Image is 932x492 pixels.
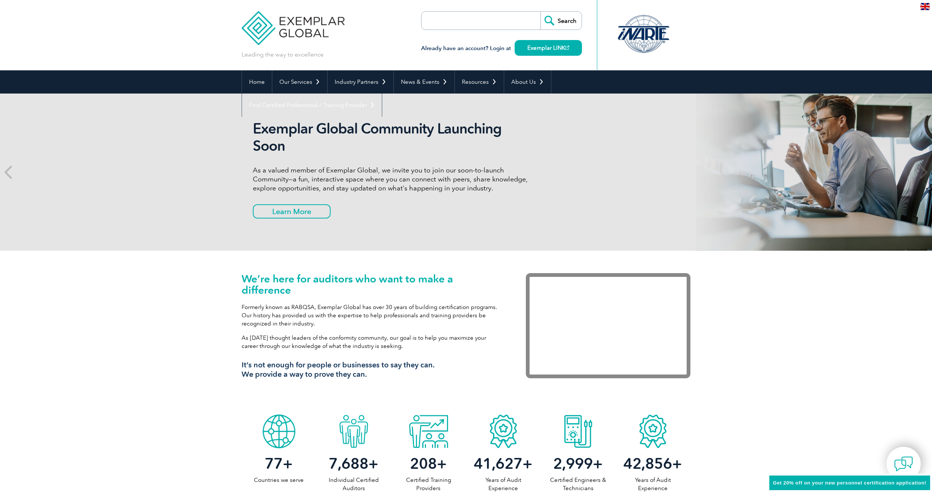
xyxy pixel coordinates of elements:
[394,70,454,94] a: News & Events
[540,12,582,30] input: Search
[316,458,391,470] h2: +
[242,70,272,94] a: Home
[894,455,913,473] img: contact-chat.png
[565,46,569,50] img: open_square.png
[242,51,324,59] p: Leading the way to excellence
[253,120,533,155] h2: Exemplar Global Community Launching Soon
[328,70,393,94] a: Industry Partners
[391,458,466,470] h2: +
[455,70,504,94] a: Resources
[466,458,541,470] h2: +
[253,204,331,219] a: Learn More
[920,3,930,10] img: en
[623,455,672,473] span: 42,856
[329,455,368,473] span: 7,688
[242,334,503,350] p: As [DATE] thought leaders of the conformity community, our goal is to help you maximize your care...
[773,480,926,486] span: Get 20% off on your new personnel certification application!
[242,476,316,484] p: Countries we serve
[515,40,582,56] a: Exemplar LINK
[265,455,283,473] span: 77
[242,360,503,379] h3: It’s not enough for people or businesses to say they can. We provide a way to prove they can.
[242,458,316,470] h2: +
[541,458,616,470] h2: +
[616,458,690,470] h2: +
[242,94,382,117] a: Find Certified Professional / Training Provider
[242,273,503,296] h1: We’re here for auditors who want to make a difference
[474,455,522,473] span: 41,627
[504,70,551,94] a: About Us
[253,166,533,193] p: As a valued member of Exemplar Global, we invite you to join our soon-to-launch Community—a fun, ...
[553,455,593,473] span: 2,999
[272,70,327,94] a: Our Services
[421,44,582,53] h3: Already have an account? Login at
[242,303,503,328] p: Formerly known as RABQSA, Exemplar Global has over 30 years of building certification programs. O...
[410,455,437,473] span: 208
[526,273,690,378] iframe: Exemplar Global: Working together to make a difference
